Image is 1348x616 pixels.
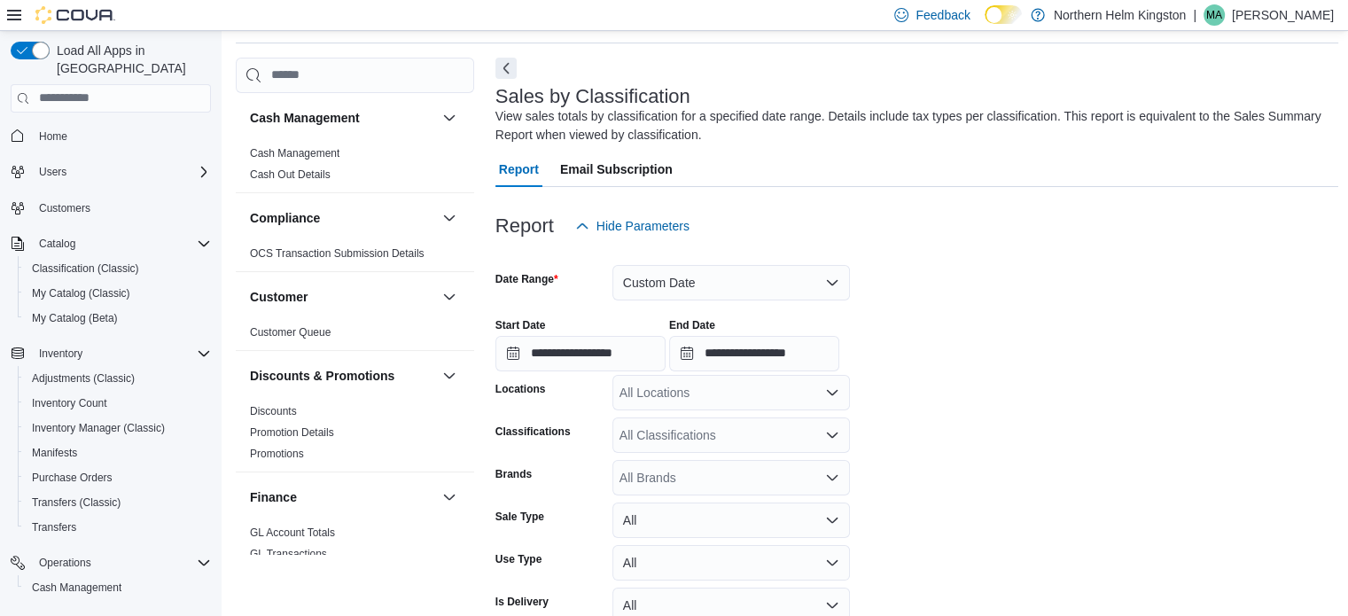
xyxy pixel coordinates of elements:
[18,416,218,441] button: Inventory Manager (Classic)
[32,197,211,219] span: Customers
[25,368,211,389] span: Adjustments (Classic)
[25,417,211,439] span: Inventory Manager (Classic)
[236,143,474,192] div: Cash Management
[32,125,211,147] span: Home
[250,488,297,506] h3: Finance
[32,421,165,435] span: Inventory Manager (Classic)
[985,24,986,25] span: Dark Mode
[4,195,218,221] button: Customers
[495,336,666,371] input: Press the down key to open a popover containing a calendar.
[32,233,82,254] button: Catalog
[32,371,135,386] span: Adjustments (Classic)
[25,577,129,598] a: Cash Management
[39,237,75,251] span: Catalog
[25,393,211,414] span: Inventory Count
[32,495,121,510] span: Transfers (Classic)
[4,231,218,256] button: Catalog
[18,575,218,600] button: Cash Management
[250,488,435,506] button: Finance
[25,308,125,329] a: My Catalog (Beta)
[50,42,211,77] span: Load All Apps in [GEOGRAPHIC_DATA]
[25,467,120,488] a: Purchase Orders
[32,471,113,485] span: Purchase Orders
[32,311,118,325] span: My Catalog (Beta)
[495,107,1330,144] div: View sales totals by classification for a specified date range. Details include tax types per cla...
[4,550,218,575] button: Operations
[250,246,425,261] span: OCS Transaction Submission Details
[250,404,297,418] span: Discounts
[25,283,137,304] a: My Catalog (Classic)
[439,365,460,386] button: Discounts & Promotions
[250,326,331,339] a: Customer Queue
[18,281,218,306] button: My Catalog (Classic)
[495,272,558,286] label: Date Range
[250,367,394,385] h3: Discounts & Promotions
[495,86,690,107] h3: Sales by Classification
[1054,4,1186,26] p: Northern Helm Kingston
[32,396,107,410] span: Inventory Count
[568,208,697,244] button: Hide Parameters
[612,265,850,300] button: Custom Date
[612,503,850,538] button: All
[495,425,571,439] label: Classifications
[495,510,544,524] label: Sale Type
[18,391,218,416] button: Inventory Count
[39,347,82,361] span: Inventory
[236,401,474,472] div: Discounts & Promotions
[18,490,218,515] button: Transfers (Classic)
[18,441,218,465] button: Manifests
[250,168,331,181] a: Cash Out Details
[39,201,90,215] span: Customers
[18,465,218,490] button: Purchase Orders
[25,492,211,513] span: Transfers (Classic)
[250,547,327,561] span: GL Transactions
[825,471,839,485] button: Open list of options
[32,233,211,254] span: Catalog
[250,325,331,339] span: Customer Queue
[250,447,304,461] span: Promotions
[495,467,532,481] label: Brands
[439,286,460,308] button: Customer
[596,217,690,235] span: Hide Parameters
[32,198,97,219] a: Customers
[18,306,218,331] button: My Catalog (Beta)
[39,129,67,144] span: Home
[236,322,474,350] div: Customer
[25,577,211,598] span: Cash Management
[612,545,850,581] button: All
[825,386,839,400] button: Open list of options
[250,426,334,439] a: Promotion Details
[250,448,304,460] a: Promotions
[250,209,320,227] h3: Compliance
[250,168,331,182] span: Cash Out Details
[439,107,460,129] button: Cash Management
[250,367,435,385] button: Discounts & Promotions
[439,487,460,508] button: Finance
[250,109,360,127] h3: Cash Management
[250,288,435,306] button: Customer
[25,283,211,304] span: My Catalog (Classic)
[250,146,339,160] span: Cash Management
[560,152,673,187] span: Email Subscription
[4,123,218,149] button: Home
[32,581,121,595] span: Cash Management
[39,556,91,570] span: Operations
[25,517,211,538] span: Transfers
[250,288,308,306] h3: Customer
[32,126,74,147] a: Home
[495,595,549,609] label: Is Delivery
[236,243,474,271] div: Compliance
[495,318,546,332] label: Start Date
[250,548,327,560] a: GL Transactions
[250,147,339,160] a: Cash Management
[985,5,1022,24] input: Dark Mode
[669,318,715,332] label: End Date
[25,393,114,414] a: Inventory Count
[39,165,66,179] span: Users
[499,152,539,187] span: Report
[236,522,474,572] div: Finance
[495,552,542,566] label: Use Type
[669,336,839,371] input: Press the down key to open a popover containing a calendar.
[32,286,130,300] span: My Catalog (Classic)
[250,109,435,127] button: Cash Management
